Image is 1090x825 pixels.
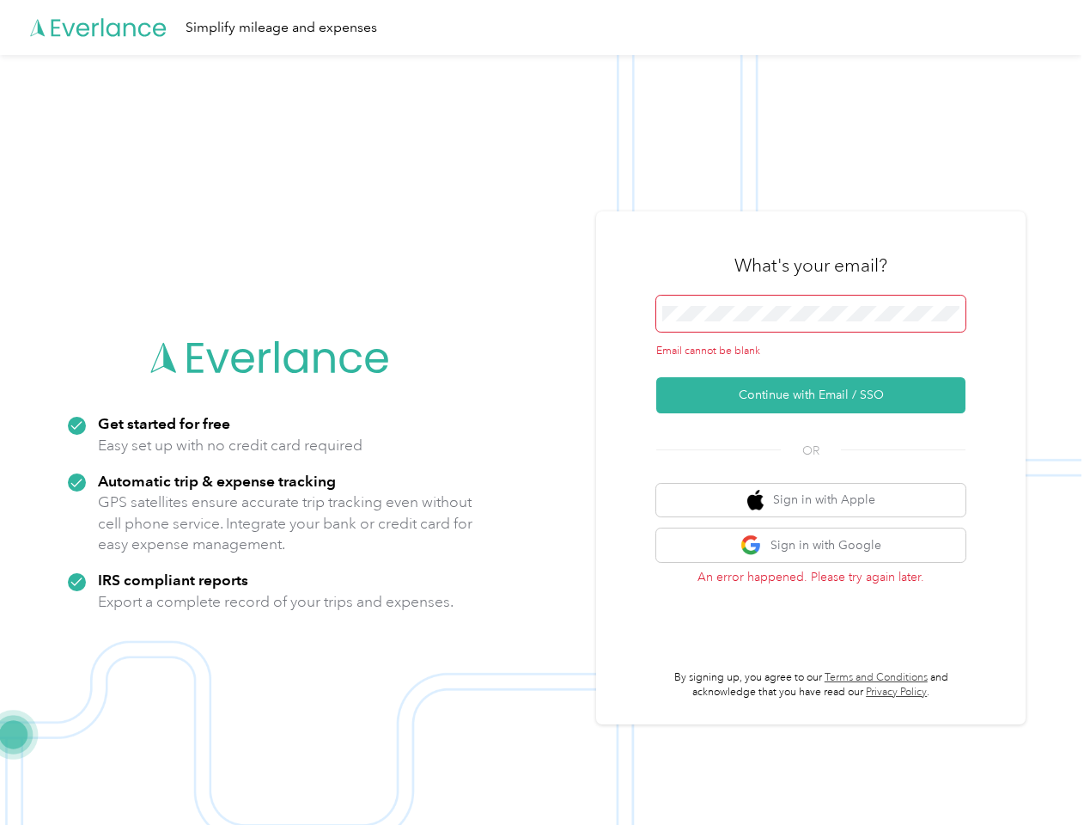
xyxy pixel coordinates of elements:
[740,535,762,556] img: google logo
[98,435,362,456] p: Easy set up with no credit card required
[186,17,377,39] div: Simplify mileage and expenses
[734,254,887,278] h3: What's your email?
[98,571,248,589] strong: IRS compliant reports
[866,686,927,699] a: Privacy Policy
[781,442,841,460] span: OR
[656,568,965,586] p: An error happened. Please try again later.
[656,377,965,413] button: Continue with Email / SSO
[98,472,336,490] strong: Automatic trip & expense tracking
[656,670,965,700] p: By signing up, you agree to our and acknowledge that you have read our .
[825,671,928,684] a: Terms and Conditions
[656,344,965,359] div: Email cannot be blank
[656,529,965,562] button: google logoSign in with Google
[747,490,764,511] img: apple logo
[98,414,230,432] strong: Get started for free
[656,484,965,517] button: apple logoSign in with Apple
[98,591,454,613] p: Export a complete record of your trips and expenses.
[98,492,473,555] p: GPS satellites ensure accurate trip tracking even without cell phone service. Integrate your bank...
